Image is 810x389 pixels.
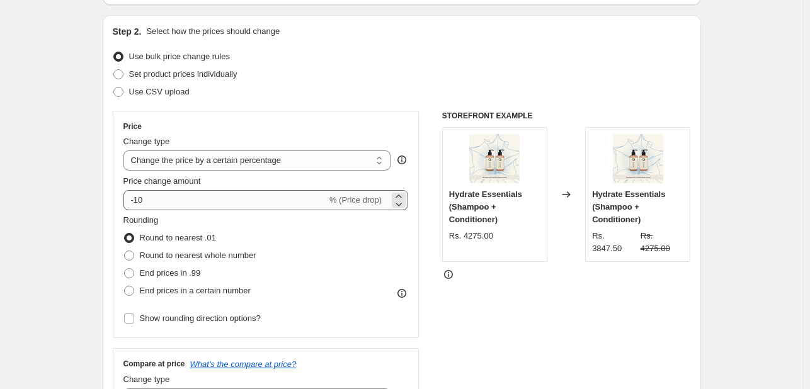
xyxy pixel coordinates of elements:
[123,190,327,210] input: -15
[469,134,520,184] img: Hydrate_Essentials_80x.png
[129,52,230,61] span: Use bulk price change rules
[592,189,665,224] span: Hydrate Essentials (Shampoo + Conditioner)
[449,230,493,242] div: Rs. 4275.00
[140,268,201,278] span: End prices in .99
[123,215,159,225] span: Rounding
[329,195,382,205] span: % (Price drop)
[641,230,684,255] strike: Rs. 4275.00
[123,359,185,369] h3: Compare at price
[190,359,297,369] button: What's the compare at price?
[140,251,256,260] span: Round to nearest whole number
[146,25,280,38] p: Select how the prices should change
[442,111,691,121] h6: STOREFRONT EXAMPLE
[613,134,663,184] img: Hydrate_Essentials_80x.png
[129,87,190,96] span: Use CSV upload
[396,154,408,166] div: help
[129,69,237,79] span: Set product prices individually
[123,137,170,146] span: Change type
[592,230,636,255] div: Rs. 3847.50
[113,25,142,38] h2: Step 2.
[140,313,261,323] span: Show rounding direction options?
[140,286,251,295] span: End prices in a certain number
[140,233,216,242] span: Round to nearest .01
[123,375,170,384] span: Change type
[123,176,201,186] span: Price change amount
[449,189,522,224] span: Hydrate Essentials (Shampoo + Conditioner)
[123,121,142,132] h3: Price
